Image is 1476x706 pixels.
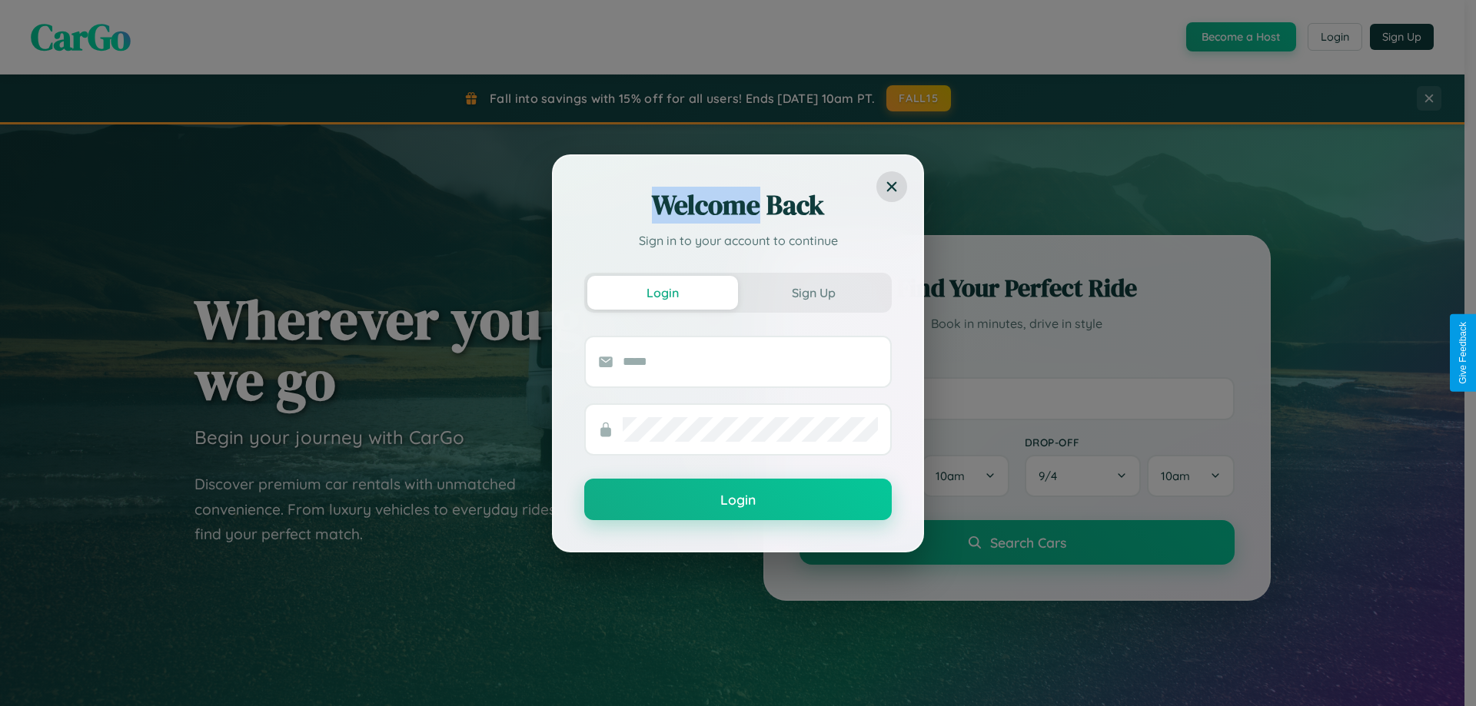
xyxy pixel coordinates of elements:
[584,479,892,520] button: Login
[587,276,738,310] button: Login
[584,187,892,224] h2: Welcome Back
[584,231,892,250] p: Sign in to your account to continue
[738,276,889,310] button: Sign Up
[1458,322,1468,384] div: Give Feedback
